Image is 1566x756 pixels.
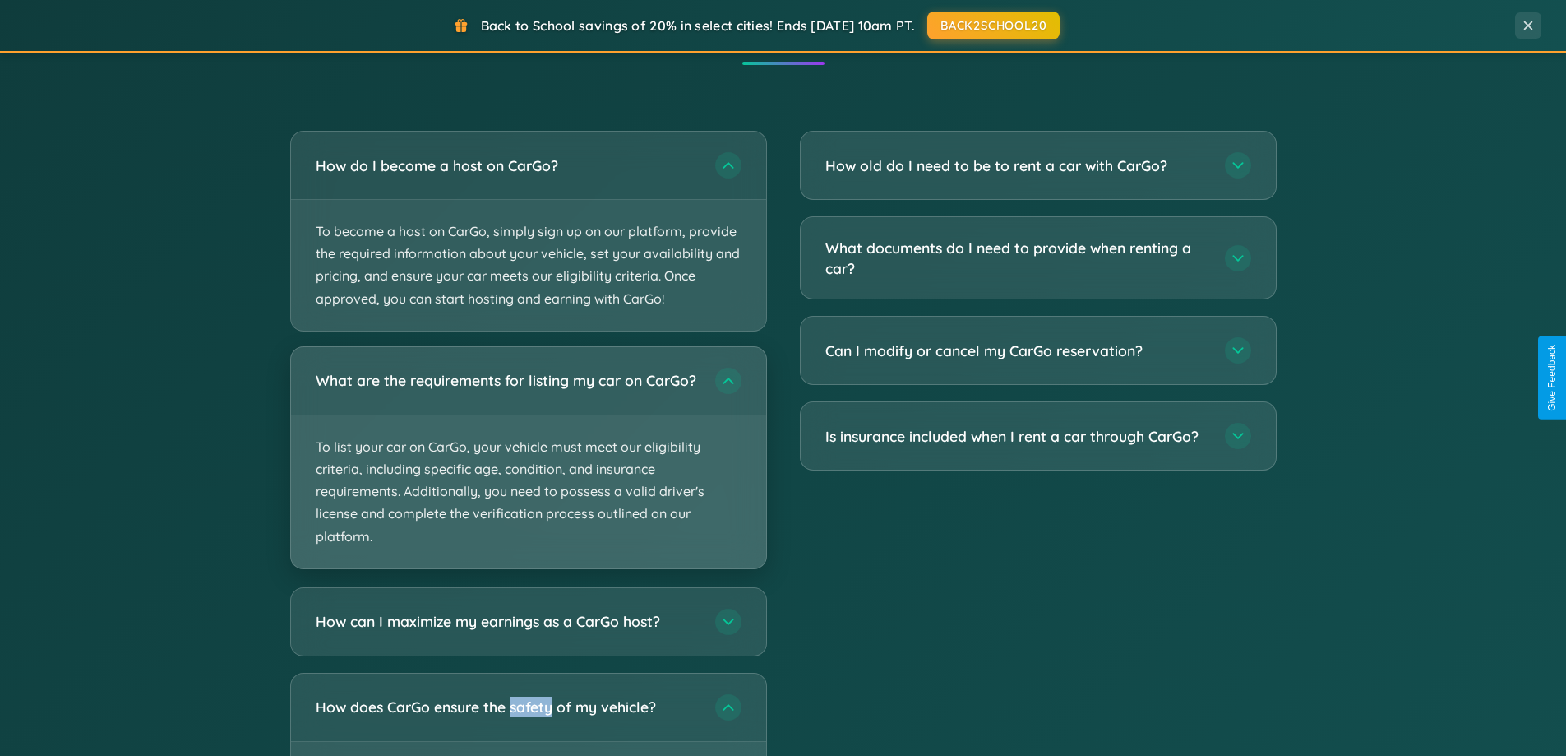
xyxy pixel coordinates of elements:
[927,12,1060,39] button: BACK2SCHOOL20
[825,155,1208,176] h3: How old do I need to be to rent a car with CarGo?
[1546,345,1558,411] div: Give Feedback
[825,341,1208,361] h3: Can I modify or cancel my CarGo reservation?
[291,200,766,331] p: To become a host on CarGo, simply sign up on our platform, provide the required information about...
[316,611,699,632] h3: How can I maximize my earnings as a CarGo host?
[316,697,699,717] h3: How does CarGo ensure the safety of my vehicle?
[316,155,699,176] h3: How do I become a host on CarGo?
[291,415,766,568] p: To list your car on CarGo, your vehicle must meet our eligibility criteria, including specific ag...
[825,238,1208,278] h3: What documents do I need to provide when renting a car?
[825,426,1208,447] h3: Is insurance included when I rent a car through CarGo?
[481,17,915,34] span: Back to School savings of 20% in select cities! Ends [DATE] 10am PT.
[316,370,699,391] h3: What are the requirements for listing my car on CarGo?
